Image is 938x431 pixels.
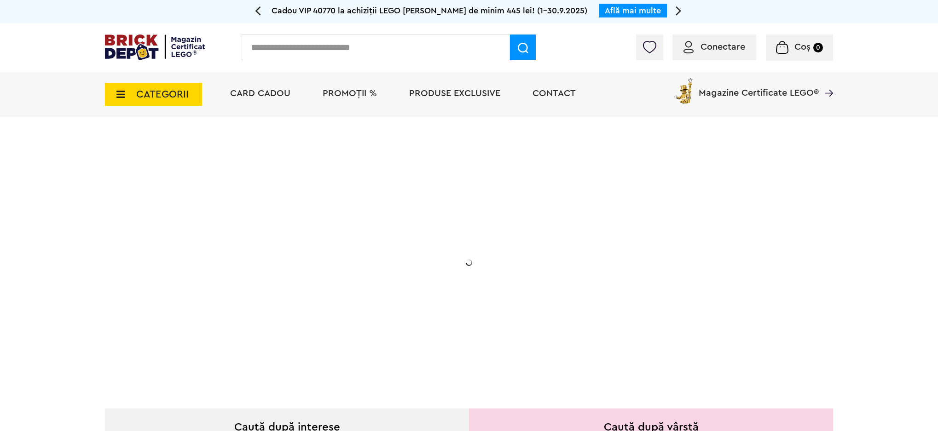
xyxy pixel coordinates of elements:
a: Află mai multe [605,6,661,15]
span: Cadou VIP 40770 la achiziții LEGO [PERSON_NAME] de minim 445 lei! (1-30.9.2025) [272,6,587,15]
a: Contact [533,89,576,98]
a: Card Cadou [230,89,290,98]
small: 0 [813,43,823,52]
h1: 20% Reducere! [170,208,354,241]
a: PROMOȚII % [323,89,377,98]
span: Conectare [701,42,745,52]
a: Produse exclusive [409,89,500,98]
a: Magazine Certificate LEGO® [819,76,833,86]
h2: La două seturi LEGO de adulți achiziționate din selecție! În perioada 12 - [DATE]! [170,251,354,289]
div: Explorează [170,310,354,322]
a: Conectare [683,42,745,52]
span: Coș [794,42,811,52]
span: CATEGORII [136,89,189,99]
span: Magazine Certificate LEGO® [699,76,819,98]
